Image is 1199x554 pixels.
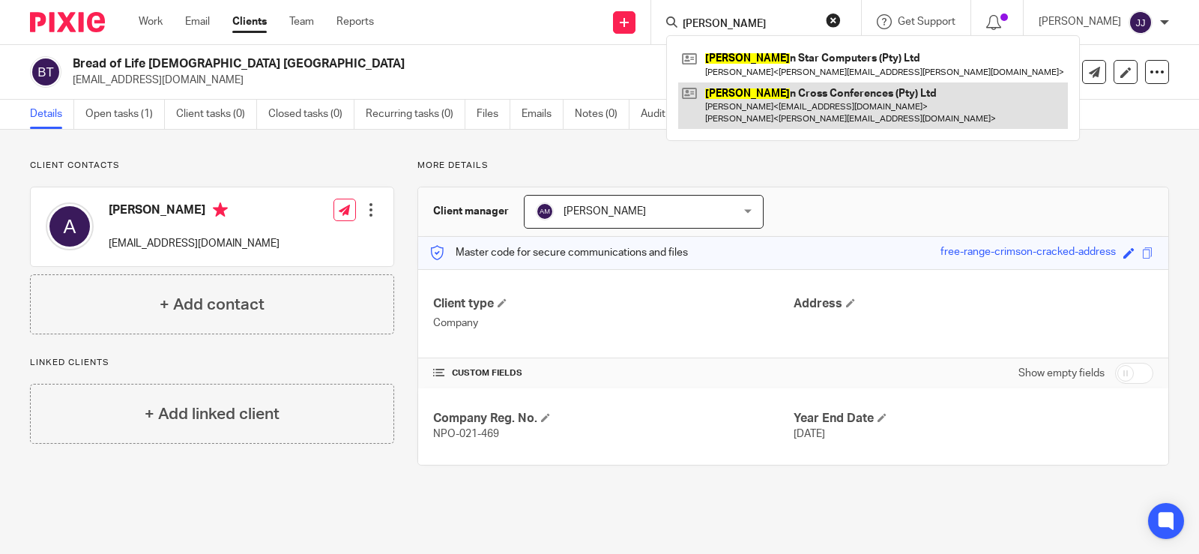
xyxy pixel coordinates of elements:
i: Primary [213,202,228,217]
p: [EMAIL_ADDRESS][DOMAIN_NAME] [73,73,965,88]
h4: Address [794,296,1153,312]
button: Clear [826,13,841,28]
a: Closed tasks (0) [268,100,354,129]
h2: Bread of Life [DEMOGRAPHIC_DATA] [GEOGRAPHIC_DATA] [73,56,787,72]
img: svg%3E [1129,10,1153,34]
h3: Client manager [433,204,509,219]
h4: Client type [433,296,793,312]
a: Email [185,14,210,29]
a: Open tasks (1) [85,100,165,129]
img: svg%3E [30,56,61,88]
a: Details [30,100,74,129]
a: Clients [232,14,267,29]
h4: + Add linked client [145,403,280,426]
img: Pixie [30,12,105,32]
span: NPO-021-469 [433,429,499,439]
img: svg%3E [536,202,554,220]
h4: Company Reg. No. [433,411,793,427]
h4: CUSTOM FIELDS [433,367,793,379]
div: free-range-crimson-cracked-address [940,244,1116,262]
a: Files [477,100,510,129]
p: [EMAIL_ADDRESS][DOMAIN_NAME] [109,236,280,251]
span: [DATE] [794,429,825,439]
p: More details [417,160,1169,172]
span: [PERSON_NAME] [564,206,646,217]
a: Recurring tasks (0) [366,100,465,129]
a: Work [139,14,163,29]
h4: [PERSON_NAME] [109,202,280,221]
a: Client tasks (0) [176,100,257,129]
p: Master code for secure communications and files [429,245,688,260]
a: Reports [336,14,374,29]
a: Emails [522,100,564,129]
span: Get Support [898,16,955,27]
p: [PERSON_NAME] [1039,14,1121,29]
h4: Year End Date [794,411,1153,427]
p: Company [433,316,793,331]
p: Linked clients [30,357,394,369]
label: Show empty fields [1018,366,1105,381]
a: Audit logs [641,100,698,129]
a: Notes (0) [575,100,629,129]
a: Team [289,14,314,29]
h4: + Add contact [160,293,265,316]
p: Client contacts [30,160,394,172]
input: Search [681,18,816,31]
img: svg%3E [46,202,94,250]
